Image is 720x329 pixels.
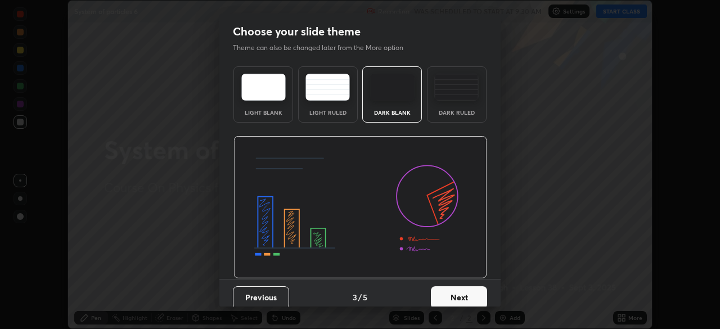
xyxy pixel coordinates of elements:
img: lightRuledTheme.5fabf969.svg [305,74,350,101]
img: darkThemeBanner.d06ce4a2.svg [233,136,487,279]
div: Dark Blank [370,110,415,115]
div: Light Ruled [305,110,350,115]
button: Next [431,286,487,309]
img: lightTheme.e5ed3b09.svg [241,74,286,101]
div: Light Blank [241,110,286,115]
h4: / [358,291,362,303]
button: Previous [233,286,289,309]
img: darkTheme.f0cc69e5.svg [370,74,415,101]
img: darkRuledTheme.de295e13.svg [434,74,479,101]
h4: 3 [353,291,357,303]
h2: Choose your slide theme [233,24,361,39]
div: Dark Ruled [434,110,479,115]
p: Theme can also be changed later from the More option [233,43,415,53]
h4: 5 [363,291,367,303]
